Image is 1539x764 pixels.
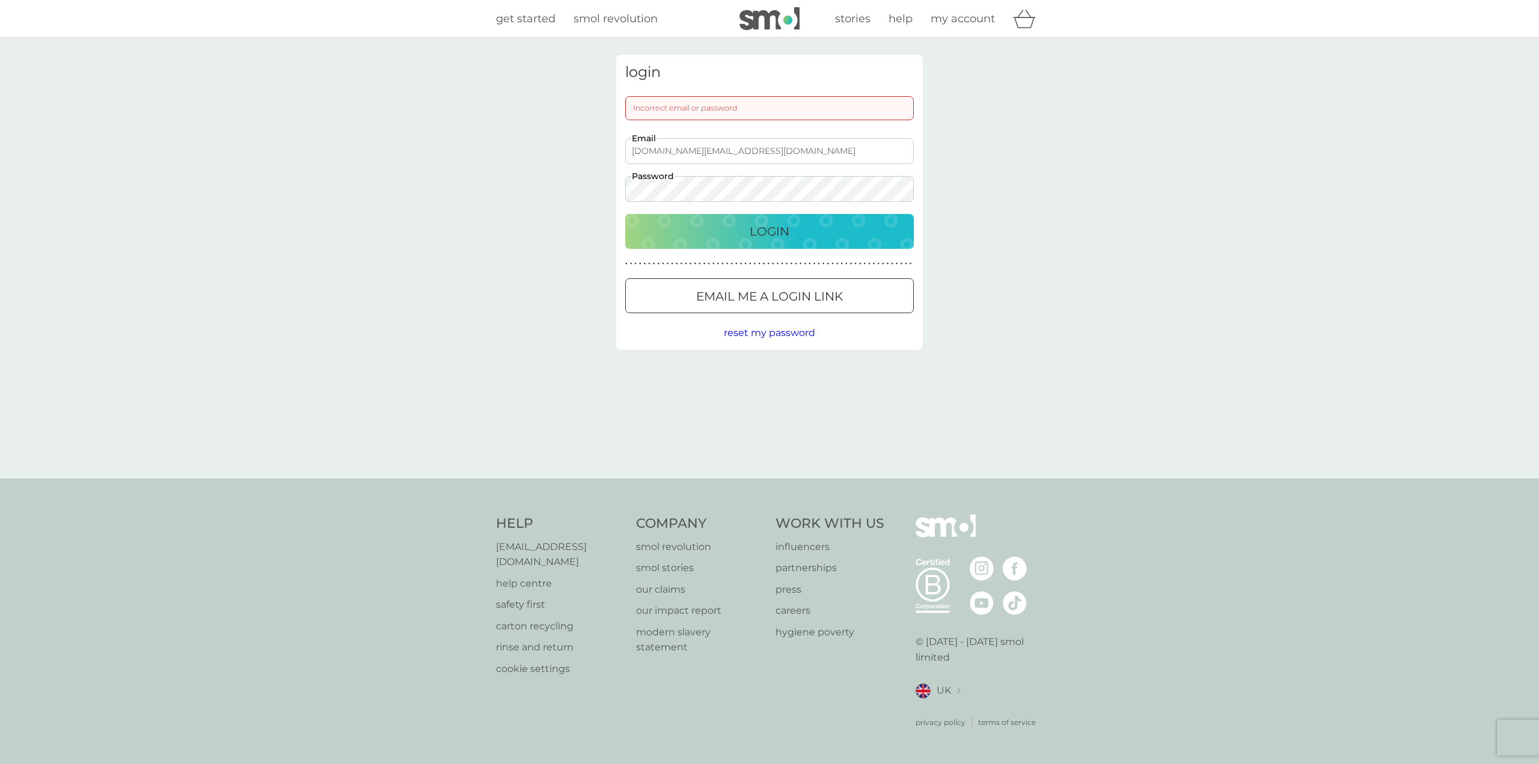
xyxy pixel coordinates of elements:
h3: login [625,64,914,81]
p: ● [873,261,875,267]
p: ● [662,261,664,267]
p: ● [648,261,650,267]
a: smol stories [636,560,764,576]
p: ● [896,261,898,267]
p: ● [868,261,870,267]
p: ● [887,261,889,267]
div: basket [1013,7,1043,31]
p: ● [813,261,816,267]
p: ● [772,261,774,267]
a: help [889,10,913,28]
p: ● [882,261,884,267]
p: ● [681,261,683,267]
p: ● [657,261,659,267]
p: ● [905,261,907,267]
p: ● [717,261,720,267]
img: visit the smol Instagram page [970,557,994,581]
p: ● [744,261,747,267]
p: ● [767,261,769,267]
p: ● [781,261,783,267]
p: ● [708,261,710,267]
img: visit the smol Facebook page [1003,557,1027,581]
a: cookie settings [496,661,624,677]
p: ● [831,261,834,267]
img: UK flag [916,683,931,698]
p: ● [809,261,811,267]
p: privacy policy [916,717,965,728]
span: reset my password [724,327,815,338]
p: ● [676,261,678,267]
a: rinse and return [496,640,624,655]
p: ● [859,261,861,267]
p: ● [795,261,797,267]
p: ● [777,261,779,267]
a: get started [496,10,555,28]
h4: Help [496,515,624,533]
a: stories [835,10,870,28]
a: modern slavery statement [636,625,764,655]
p: terms of service [978,717,1036,728]
a: [EMAIL_ADDRESS][DOMAIN_NAME] [496,539,624,570]
p: ● [763,261,765,267]
p: ● [891,261,893,267]
img: select a new location [957,688,961,694]
p: ● [699,261,701,267]
p: ● [901,261,903,267]
img: visit the smol Tiktok page [1003,591,1027,615]
span: stories [835,12,870,25]
p: Email me a login link [696,287,843,306]
button: Email me a login link [625,278,914,313]
p: ● [818,261,820,267]
a: hygiene poverty [776,625,884,640]
p: ● [735,261,738,267]
p: ● [667,261,669,267]
p: ● [800,261,802,267]
p: ● [910,261,912,267]
button: reset my password [724,325,815,341]
a: our impact report [636,603,764,619]
a: partnerships [776,560,884,576]
p: ● [644,261,646,267]
a: carton recycling [496,619,624,634]
a: smol revolution [636,539,764,555]
p: ● [694,261,696,267]
span: help [889,12,913,25]
a: safety first [496,597,624,613]
p: ● [822,261,825,267]
a: smol revolution [574,10,658,28]
p: ● [639,261,641,267]
p: Login [750,222,789,241]
p: ● [786,261,788,267]
p: ● [845,261,848,267]
p: ● [740,261,742,267]
p: ● [864,261,866,267]
p: ● [671,261,673,267]
p: ● [634,261,637,267]
img: visit the smol Youtube page [970,591,994,615]
p: ● [730,261,733,267]
p: ● [690,261,692,267]
p: our claims [636,582,764,597]
div: Incorrect email or password [625,96,914,120]
p: ● [721,261,724,267]
a: press [776,582,884,597]
span: UK [937,683,951,698]
p: ● [854,261,857,267]
p: ● [758,261,760,267]
a: careers [776,603,884,619]
img: smol [916,515,976,555]
a: help centre [496,576,624,591]
p: ● [625,261,628,267]
h4: Work With Us [776,515,884,533]
p: ● [827,261,830,267]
